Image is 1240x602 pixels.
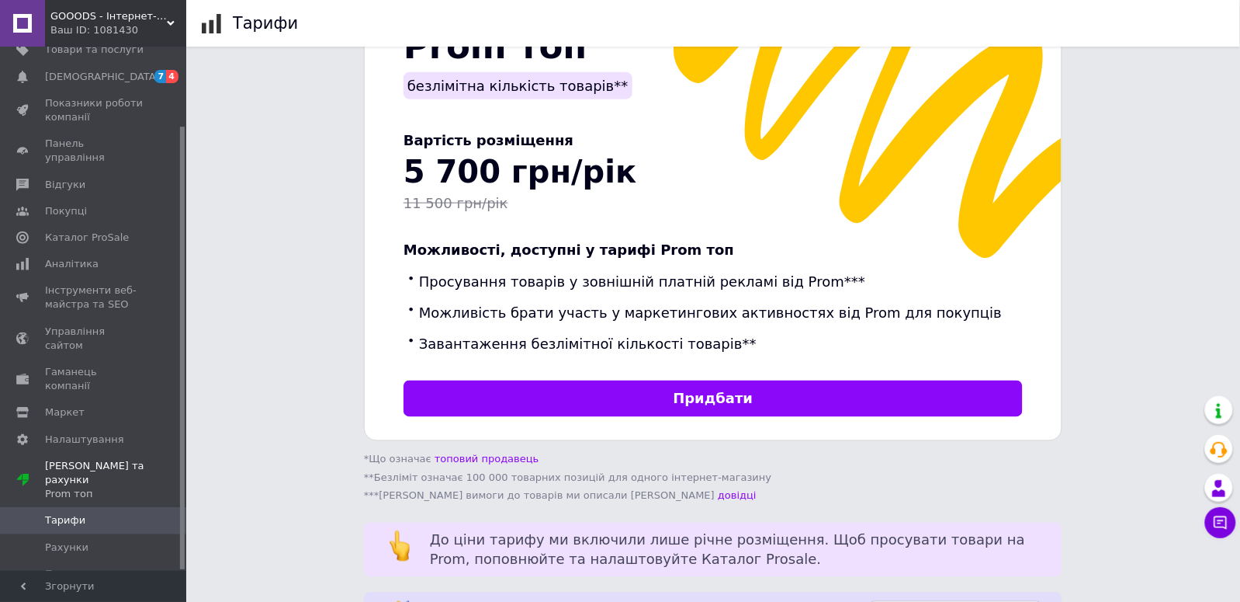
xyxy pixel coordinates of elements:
span: Рахунки [45,541,88,555]
a: Придбати [404,381,1023,417]
span: Відгуки [45,178,85,192]
span: Аналітика [45,257,99,271]
div: Prom топ [45,487,186,501]
a: довідці [715,490,757,502]
span: **Безліміт означає 100 000 товарних позицій для одного інтернет-магазину [364,472,771,484]
button: Чат з покупцем [1205,507,1236,538]
span: безлімітна кількість товарів** [407,78,629,94]
span: 11 500 грн/рік [404,195,508,211]
span: Покупці [45,204,87,218]
span: Просування товарів у зовнішній платній рекламі від Prom*** [419,273,865,290]
span: Каталог ProSale [45,231,129,245]
span: Маркет [45,405,85,419]
span: GOOODS - Інтернет-Магазин Товари для всіх [50,9,167,23]
span: До ціни тарифу ми включили лише річне розміщення. Щоб просувати товари на Prom, поповнюйте та нал... [430,532,1025,568]
span: 4 [166,70,178,83]
span: Prom топ [404,26,587,67]
div: Ваш ID: 1081430 [50,23,186,37]
span: [PERSON_NAME] та рахунки [45,459,186,502]
span: Управління сайтом [45,325,144,353]
span: Панель управління [45,137,144,165]
span: *Що означає [364,454,539,465]
img: :point_up_2: [390,531,413,562]
span: Інструменти веб-майстра та SEO [45,284,144,311]
span: Програма "Приведи друга" [45,567,144,595]
span: Гаманець компанії [45,365,144,393]
span: Вартість розміщення [404,132,573,148]
span: Товари та послуги [45,43,144,57]
span: Налаштування [45,433,124,447]
a: топовий продавець [431,454,539,465]
span: 7 [154,70,167,83]
span: Завантаження безлімітної кількості товарів** [419,336,757,352]
h1: Тарифи [233,14,298,33]
span: Показники роботи компанії [45,96,144,124]
span: ***[PERSON_NAME] вимоги до товарів ми описали [PERSON_NAME] [364,490,757,502]
span: Можливості, доступні у тарифі Prom топ [404,242,734,258]
span: Тарифи [45,513,85,527]
span: 5 700 грн/рік [404,154,636,190]
span: [DEMOGRAPHIC_DATA] [45,70,160,84]
span: Можливість брати участь у маркетингових активностях від Prom для покупців [419,304,1002,321]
